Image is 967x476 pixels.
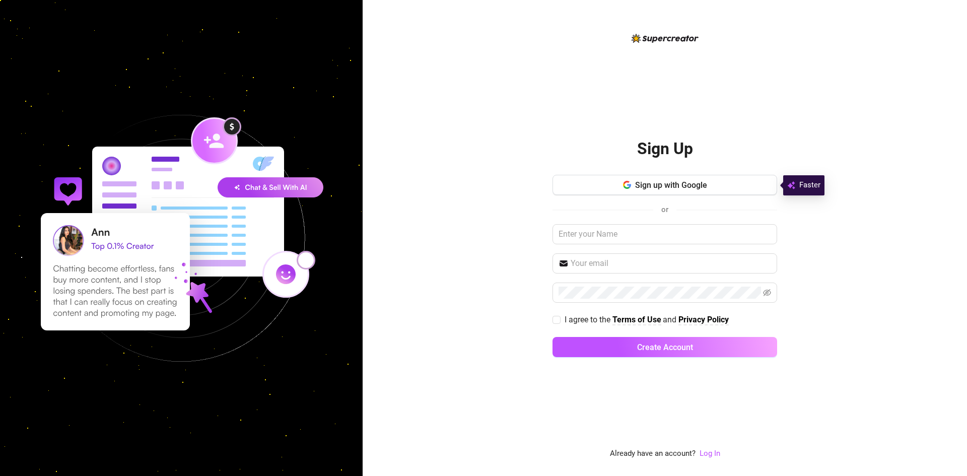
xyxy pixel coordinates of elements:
[663,315,678,324] span: and
[552,337,777,357] button: Create Account
[637,139,693,159] h2: Sign Up
[552,175,777,195] button: Sign up with Google
[637,343,693,352] span: Create Account
[763,289,771,297] span: eye-invisible
[787,179,795,191] img: svg%3e
[7,64,356,413] img: signup-background-D0MIrEPF.svg
[565,315,612,324] span: I agree to the
[678,315,729,324] strong: Privacy Policy
[612,315,661,324] strong: Terms of Use
[610,448,696,460] span: Already have an account?
[552,224,777,244] input: Enter your Name
[700,448,720,460] a: Log In
[678,315,729,325] a: Privacy Policy
[571,257,771,269] input: Your email
[799,179,820,191] span: Faster
[700,449,720,458] a: Log In
[661,205,668,214] span: or
[635,180,707,190] span: Sign up with Google
[632,34,699,43] img: logo-BBDzfeDw.svg
[612,315,661,325] a: Terms of Use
